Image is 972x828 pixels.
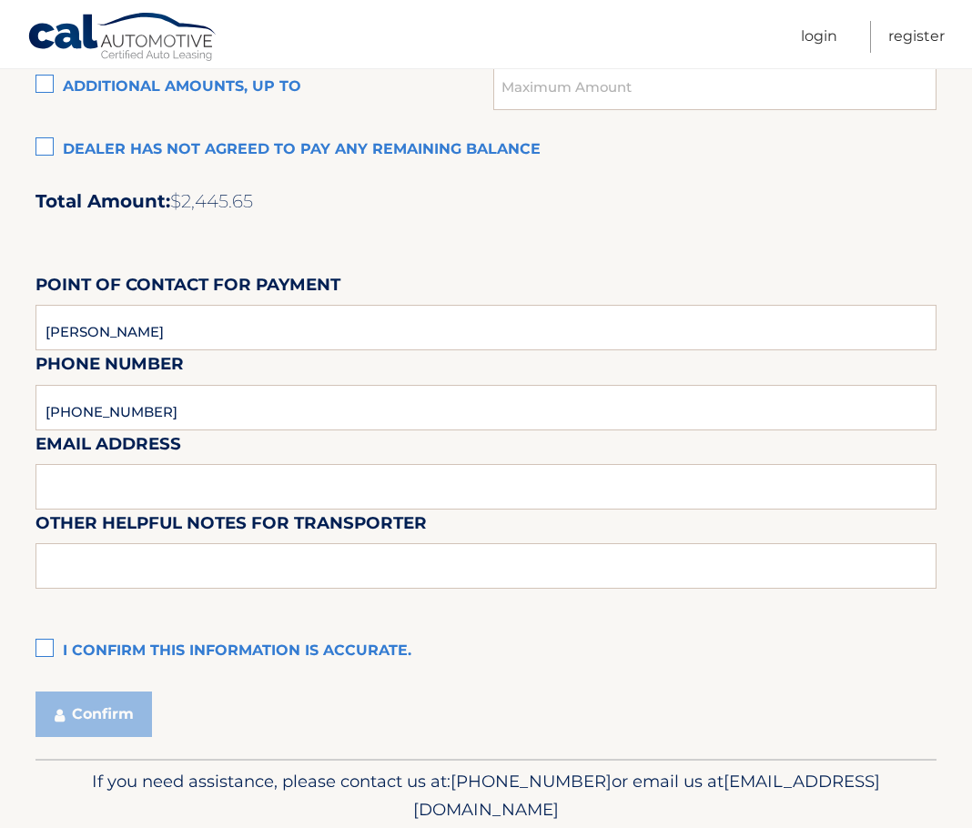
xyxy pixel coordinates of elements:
[801,21,837,53] a: Login
[451,771,612,792] span: [PHONE_NUMBER]
[35,692,152,737] button: Confirm
[493,65,937,110] input: Maximum Amount
[35,271,340,305] label: Point of Contact for Payment
[27,12,218,65] a: Cal Automotive
[35,69,493,106] label: Additional amounts, up to
[888,21,945,53] a: Register
[63,767,909,825] p: If you need assistance, please contact us at: or email us at
[35,190,937,213] h2: Total Amount:
[35,132,937,168] label: Dealer has not agreed to pay any remaining balance
[35,510,427,543] label: Other helpful notes for transporter
[35,633,937,670] label: I confirm this information is accurate.
[35,430,181,464] label: Email Address
[170,190,253,212] span: $2,445.65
